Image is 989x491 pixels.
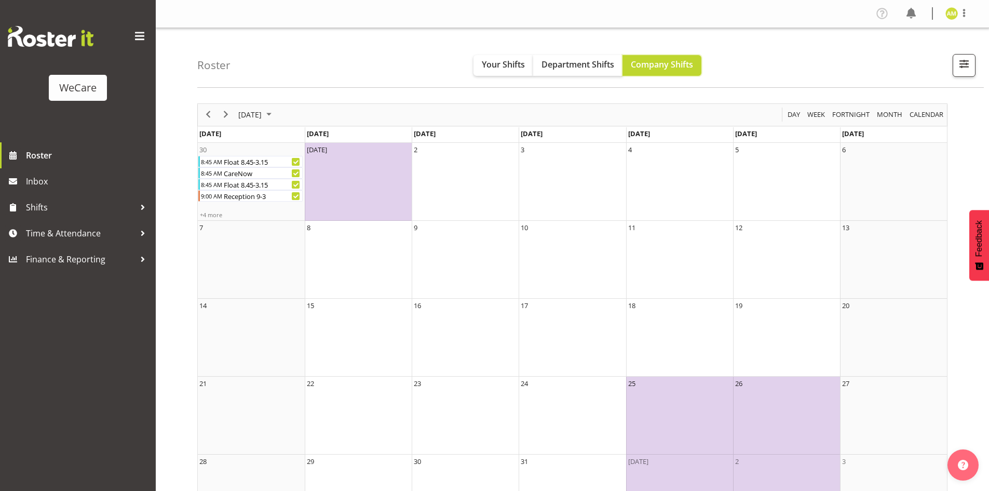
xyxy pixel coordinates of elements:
[628,129,650,138] span: [DATE]
[733,377,840,455] td: Friday, December 26, 2025
[198,211,304,219] div: +4 more
[958,460,968,470] img: help-xxl-2.png
[198,179,303,190] div: Float 8.45-3.15 Begin From Sunday, November 30, 2025 at 8:45:00 AM GMT+13:00 Ends At Sunday, Nove...
[223,156,302,167] div: Float 8.45-3.15
[735,222,742,233] div: 12
[909,108,944,121] span: calendar
[412,221,519,299] td: Tuesday, December 9, 2025
[908,108,945,121] button: Month
[521,144,524,155] div: 3
[198,156,303,167] div: Float 8.45-3.15 Begin From Sunday, November 30, 2025 at 8:45:00 AM GMT+13:00 Ends At Sunday, Nove...
[875,108,904,121] button: Timeline Month
[626,221,733,299] td: Thursday, December 11, 2025
[521,456,528,467] div: 31
[631,59,693,70] span: Company Shifts
[305,377,412,455] td: Monday, December 22, 2025
[733,221,840,299] td: Friday, December 12, 2025
[200,168,223,178] div: 8:45 AM
[199,222,203,233] div: 7
[412,143,519,221] td: Tuesday, December 2, 2025
[8,26,93,47] img: Rosterit website logo
[414,222,417,233] div: 9
[842,144,846,155] div: 6
[414,300,421,311] div: 16
[628,378,635,389] div: 25
[519,299,626,377] td: Wednesday, December 17, 2025
[200,156,223,167] div: 8:45 AM
[26,225,135,241] span: Time & Attendance
[414,378,421,389] div: 23
[733,299,840,377] td: Friday, December 19, 2025
[197,59,231,71] h4: Roster
[307,144,327,155] div: [DATE]
[199,456,207,467] div: 28
[482,59,525,70] span: Your Shifts
[519,143,626,221] td: Wednesday, December 3, 2025
[198,190,303,202] div: Reception 9-3 Begin From Sunday, November 30, 2025 at 9:00:00 AM GMT+13:00 Ends At Sunday, Novemb...
[628,222,635,233] div: 11
[521,378,528,389] div: 24
[519,377,626,455] td: Wednesday, December 24, 2025
[840,299,947,377] td: Saturday, December 20, 2025
[26,251,135,267] span: Finance & Reporting
[198,221,305,299] td: Sunday, December 7, 2025
[305,143,412,221] td: Monday, December 1, 2025
[26,174,151,189] span: Inbox
[945,7,958,20] img: antonia-mao10998.jpg
[628,456,648,467] div: [DATE]
[26,200,135,215] span: Shifts
[735,378,742,389] div: 26
[786,108,802,121] button: Timeline Day
[200,191,223,201] div: 9:00 AM
[235,104,278,126] div: December 2025
[473,55,533,76] button: Your Shifts
[840,143,947,221] td: Saturday, December 6, 2025
[412,299,519,377] td: Tuesday, December 16, 2025
[626,143,733,221] td: Thursday, December 4, 2025
[876,108,903,121] span: Month
[806,108,827,121] button: Timeline Week
[521,129,543,138] span: [DATE]
[199,144,207,155] div: 30
[223,179,302,190] div: Float 8.45-3.15
[831,108,872,121] button: Fortnight
[307,378,314,389] div: 22
[199,104,217,126] div: previous period
[237,108,276,121] button: December 2025
[541,59,614,70] span: Department Shifts
[59,80,97,96] div: WeCare
[842,300,849,311] div: 20
[969,210,989,281] button: Feedback - Show survey
[305,221,412,299] td: Monday, December 8, 2025
[806,108,826,121] span: Week
[307,222,310,233] div: 8
[842,378,849,389] div: 27
[626,299,733,377] td: Thursday, December 18, 2025
[414,144,417,155] div: 2
[307,456,314,467] div: 29
[519,221,626,299] td: Wednesday, December 10, 2025
[217,104,235,126] div: next period
[414,456,421,467] div: 30
[198,143,305,221] td: Sunday, November 30, 2025
[412,377,519,455] td: Tuesday, December 23, 2025
[622,55,701,76] button: Company Shifts
[787,108,801,121] span: Day
[735,129,757,138] span: [DATE]
[521,222,528,233] div: 10
[223,191,302,201] div: Reception 9-3
[26,148,151,163] span: Roster
[735,144,739,155] div: 5
[974,220,984,257] span: Feedback
[307,300,314,311] div: 15
[219,108,233,121] button: Next
[307,129,329,138] span: [DATE]
[201,108,215,121] button: Previous
[840,221,947,299] td: Saturday, December 13, 2025
[198,167,303,179] div: CareNow Begin From Sunday, November 30, 2025 at 8:45:00 AM GMT+13:00 Ends At Sunday, November 30,...
[626,377,733,455] td: Thursday, December 25, 2025
[200,179,223,190] div: 8:45 AM
[842,129,864,138] span: [DATE]
[198,299,305,377] td: Sunday, December 14, 2025
[735,456,739,467] div: 2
